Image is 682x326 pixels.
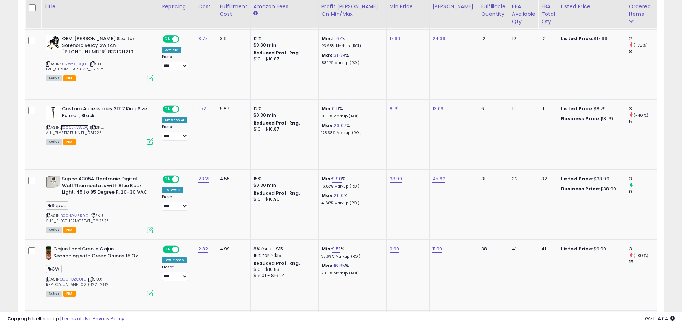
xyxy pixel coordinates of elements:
[46,176,153,232] div: ASIN:
[220,3,247,18] div: Fulfillment Cost
[321,52,381,65] div: %
[321,60,381,65] p: 88.14% Markup (ROI)
[541,3,555,25] div: FBA Total Qty
[46,246,153,296] div: ASIN:
[46,246,52,260] img: 41w4rv4Q1rL._SL40_.jpg
[220,106,245,112] div: 5.87
[163,106,172,112] span: ON
[253,112,313,118] div: $0.30 min
[162,195,190,211] div: Preset:
[253,3,315,10] div: Amazon Fees
[332,245,340,253] a: 9.51
[162,47,181,53] div: Low. FBA
[53,246,140,261] b: Cajun Land Creole Cajun Seasoning with Green Onions 15 Oz
[332,175,342,183] a: 9.90
[321,193,381,206] div: %
[334,52,345,59] a: 31.69
[541,35,552,42] div: 12
[62,35,149,57] b: OEM [PERSON_NAME] Starter Solenoid Relay Switch [PHONE_NUMBER] 8321211210
[321,122,381,136] div: %
[253,273,313,279] div: $15.01 - $16.24
[46,227,62,233] span: All listings currently available for purchase on Amazon
[561,176,620,182] div: $38.99
[481,35,503,42] div: 12
[634,42,648,48] small: (-75%)
[561,35,620,42] div: $17.99
[629,48,658,55] div: 8
[561,185,600,192] b: Business Price:
[220,246,245,252] div: 4.99
[390,105,399,112] a: 8.79
[321,3,383,18] div: Profit [PERSON_NAME] on Min/Max
[63,291,76,297] span: FBA
[178,36,190,42] span: OFF
[253,246,313,252] div: 8% for <= $15
[253,182,313,189] div: $0.30 min
[46,106,60,120] img: 21N5ZTVV20L._SL40_.jpg
[541,176,552,182] div: 32
[390,175,402,183] a: 38.99
[253,106,313,112] div: 12%
[61,61,88,67] a: B07W5QDQHT
[321,192,334,199] b: Max:
[634,112,648,118] small: (-40%)
[561,3,623,10] div: Listed Price
[253,126,313,132] div: $10 - $10.87
[46,276,108,287] span: | SKU: REP_CAJUNLANE_020822_2.82
[561,175,594,182] b: Listed Price:
[178,247,190,253] span: OFF
[63,227,76,233] span: FBA
[162,265,190,281] div: Preset:
[512,176,533,182] div: 32
[561,116,620,122] div: $8.79
[432,245,442,253] a: 11.99
[481,176,503,182] div: 31
[629,118,658,125] div: 5
[390,35,401,42] a: 17.99
[46,265,62,273] span: CW
[46,176,60,188] img: 41Cx7lvA-eL._SL40_.jpg
[432,105,444,112] a: 13.09
[163,247,172,253] span: ON
[334,122,346,129] a: 23.07
[512,3,535,25] div: FBA Available Qty
[321,271,381,276] p: 71.63% Markup (ROI)
[162,54,190,70] div: Preset:
[62,106,149,121] b: Custom Accessories 31117 King Size Funnel , Black
[162,3,192,10] div: Repricing
[334,262,345,269] a: 16.85
[321,262,334,269] b: Max:
[541,106,552,112] div: 11
[253,10,258,17] small: Amazon Fees.
[61,125,89,131] a: B000LNVWD0
[46,139,62,145] span: All listings currently available for purchase on Amazon
[321,245,332,252] b: Min:
[46,75,62,81] span: All listings currently available for purchase on Amazon
[390,245,400,253] a: 9.99
[512,246,533,252] div: 41
[253,120,300,126] b: Reduced Prof. Rng.
[321,44,381,49] p: 23.95% Markup (ROI)
[629,259,658,265] div: 15
[432,35,446,42] a: 24.39
[163,36,172,42] span: ON
[253,190,300,196] b: Reduced Prof. Rng.
[198,245,208,253] a: 2.82
[253,56,313,62] div: $10 - $10.87
[321,175,332,182] b: Min:
[178,176,190,183] span: OFF
[321,176,381,189] div: %
[321,35,332,42] b: Min:
[561,186,620,192] div: $38.99
[321,122,334,129] b: Max:
[481,246,503,252] div: 38
[253,176,313,182] div: 15%
[220,176,245,182] div: 4.55
[561,115,600,122] b: Business Price:
[198,35,208,42] a: 8.77
[321,106,381,119] div: %
[561,106,620,112] div: $8.79
[61,276,86,282] a: B00PQZGUIU
[390,3,426,10] div: Min Price
[629,3,655,18] div: Ordered Items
